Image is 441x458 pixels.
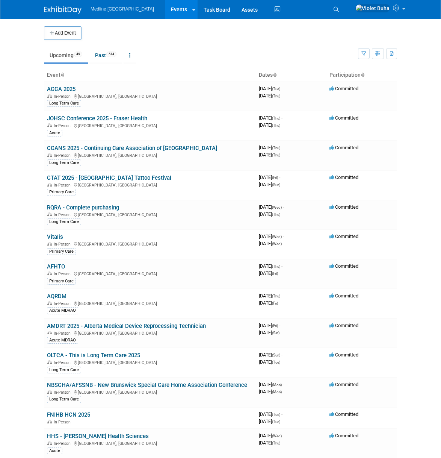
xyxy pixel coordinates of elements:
img: In-Person Event [47,212,52,216]
span: Committed [329,323,358,328]
img: In-Person Event [47,301,52,305]
div: Acute [47,447,62,454]
img: Violet Buha [355,4,390,12]
img: In-Person Event [47,123,52,127]
span: In-Person [54,360,73,365]
a: AMDRT 2025 - Alberta Medical Device Reprocessing Technician [47,323,206,329]
span: (Thu) [272,294,280,298]
div: Primary Care [47,248,76,255]
span: [DATE] [259,145,282,150]
span: (Mon) [272,383,282,387]
span: [DATE] [259,263,282,269]
div: Long Term Care [47,100,81,107]
span: Committed [329,382,358,387]
span: Committed [329,263,358,269]
span: (Mon) [272,390,282,394]
span: Committed [329,115,358,121]
span: [DATE] [259,323,280,328]
div: [GEOGRAPHIC_DATA], [GEOGRAPHIC_DATA] [47,182,253,188]
span: - [283,234,284,239]
a: Sort by Start Date [273,72,276,78]
span: (Wed) [272,235,282,239]
div: [GEOGRAPHIC_DATA], [GEOGRAPHIC_DATA] [47,359,253,365]
span: In-Person [54,242,73,247]
div: Primary Care [47,189,76,196]
span: [DATE] [259,234,284,239]
a: OLTCA - This is Long Term Care 2025 [47,352,140,359]
span: - [281,352,282,358]
img: In-Person Event [47,441,52,445]
a: Vitalis [47,234,63,240]
div: [GEOGRAPHIC_DATA], [GEOGRAPHIC_DATA] [47,241,253,247]
span: [DATE] [259,86,282,91]
span: In-Person [54,94,73,99]
span: [DATE] [259,211,280,217]
span: In-Person [54,271,73,276]
a: NBSCHA/AFSSNB - New Brunswick Special Care Home Association Conference [47,382,247,388]
div: Primary Care [47,278,76,285]
div: [GEOGRAPHIC_DATA], [GEOGRAPHIC_DATA] [47,389,253,395]
span: 49 [74,52,82,57]
span: Committed [329,86,358,91]
span: (Fri) [272,176,278,180]
span: - [281,115,282,121]
span: (Thu) [272,212,280,217]
span: - [281,86,282,91]
span: [DATE] [259,241,282,246]
div: Acute MDRAO [47,337,78,344]
span: Committed [329,204,358,210]
span: (Thu) [272,94,280,98]
span: (Thu) [272,116,280,120]
div: Long Term Care [47,367,81,373]
th: Participation [326,69,397,82]
span: Medline [GEOGRAPHIC_DATA] [91,6,154,12]
span: [DATE] [259,115,282,121]
div: [GEOGRAPHIC_DATA], [GEOGRAPHIC_DATA] [47,122,253,128]
a: ACCA 2025 [47,86,76,93]
span: - [283,204,284,210]
a: Sort by Participation Type [361,72,364,78]
span: (Thu) [272,264,280,268]
span: In-Person [54,331,73,336]
span: [DATE] [259,440,280,446]
span: (Tue) [272,413,280,417]
span: - [279,174,280,180]
span: (Wed) [272,434,282,438]
span: [DATE] [259,204,284,210]
span: (Fri) [272,324,278,328]
a: Sort by Event Name [60,72,64,78]
a: Upcoming49 [44,48,88,62]
span: [DATE] [259,270,278,276]
span: (Thu) [272,146,280,150]
span: [DATE] [259,433,284,438]
span: (Tue) [272,420,280,424]
span: (Sun) [272,183,280,187]
span: In-Person [54,301,73,306]
img: In-Person Event [47,271,52,275]
span: (Tue) [272,360,280,364]
span: - [283,433,284,438]
a: FNIHB HCN 2025 [47,411,90,418]
span: [DATE] [259,411,282,417]
th: Event [44,69,256,82]
span: (Wed) [272,242,282,246]
div: [GEOGRAPHIC_DATA], [GEOGRAPHIC_DATA] [47,152,253,158]
span: [DATE] [259,359,280,365]
span: In-Person [54,183,73,188]
span: Committed [329,145,358,150]
img: In-Person Event [47,360,52,364]
div: [GEOGRAPHIC_DATA], [GEOGRAPHIC_DATA] [47,93,253,99]
img: In-Person Event [47,420,52,423]
span: [DATE] [259,152,280,158]
span: [DATE] [259,300,278,306]
img: ExhibitDay [44,6,82,14]
span: - [279,323,280,328]
a: CTAT 2025 - [GEOGRAPHIC_DATA] Tattoo Festival [47,174,171,181]
a: HHS - [PERSON_NAME] Health Sciences [47,433,149,440]
img: In-Person Event [47,94,52,98]
span: [DATE] [259,93,280,99]
span: [DATE] [259,182,280,187]
span: In-Person [54,441,73,446]
span: - [281,293,282,299]
span: (Thu) [272,441,280,445]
